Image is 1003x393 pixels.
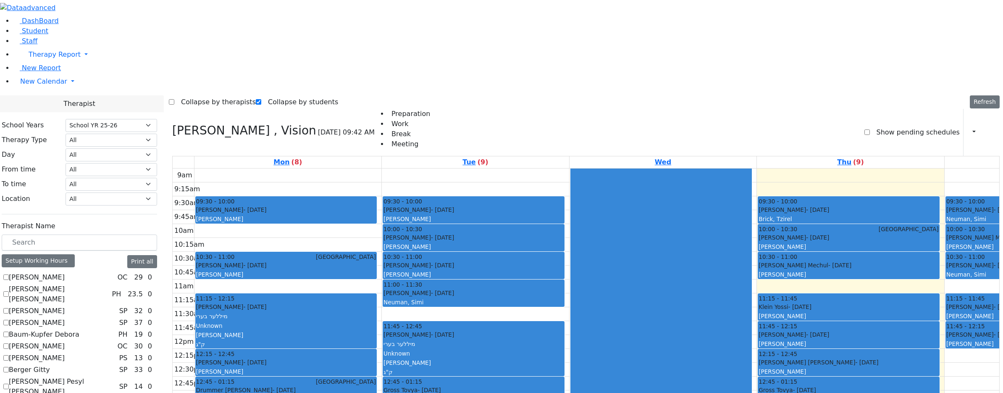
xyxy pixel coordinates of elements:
div: Setup [987,125,991,140]
div: Unknown [383,349,563,358]
span: 10:30 - 11:00 [196,253,235,261]
a: Staff [13,37,37,45]
div: 9:15am [173,184,202,194]
span: 11:00 - 11:30 [383,280,422,289]
span: Staff [22,37,37,45]
span: 10:00 - 10:30 [759,225,797,233]
div: 11:45am [173,323,206,333]
span: 12:45 - 01:15 [759,377,797,386]
div: מיללער בערי [383,340,563,348]
div: SP [116,382,131,392]
div: 12:15pm [173,351,206,361]
label: [PERSON_NAME] [9,306,65,316]
div: Report [979,125,984,140]
span: - [DATE] [806,234,829,241]
div: 37 [132,318,144,328]
span: - [DATE] [806,206,829,213]
span: 10:30 - 11:00 [383,253,422,261]
div: [PERSON_NAME] Mechul [759,261,938,269]
div: OC [114,341,131,351]
span: Therapy Report [29,50,81,58]
div: ק"ג [383,368,563,376]
div: 11:30am [173,309,206,319]
div: 0 [146,365,154,375]
div: [PERSON_NAME] [196,270,376,279]
a: DashBoard [13,17,59,25]
label: [PERSON_NAME] [9,318,65,328]
div: PH [109,289,125,299]
label: (9) [478,157,488,167]
button: Print all [127,255,157,268]
div: [PERSON_NAME] [383,261,563,269]
label: Therapist Name [2,221,55,231]
li: Work [388,119,430,129]
label: [PERSON_NAME] [9,272,65,282]
span: - [DATE] [431,331,454,338]
span: - [DATE] [431,290,454,296]
label: Therapy Type [2,135,47,145]
div: 12pm [173,337,195,347]
div: 9:30am [173,198,202,208]
div: 10am [173,226,195,236]
div: Klein Yossi [759,303,938,311]
div: 32 [132,306,144,316]
div: 0 [146,306,154,316]
span: - [DATE] [828,262,851,269]
div: [PERSON_NAME] [383,330,563,339]
span: 09:30 - 10:00 [759,197,797,206]
span: - [DATE] [243,262,266,269]
div: [PERSON_NAME] [759,367,938,376]
div: [PERSON_NAME] [196,261,376,269]
span: - [DATE] [243,303,266,310]
label: Collapse by students [261,95,338,109]
div: [PERSON_NAME] [759,340,938,348]
div: 13 [132,353,144,363]
label: [PERSON_NAME] [PERSON_NAME] [9,284,109,304]
span: 09:30 - 10:00 [383,197,422,206]
div: 11:15am [173,295,206,305]
div: [PERSON_NAME] [196,206,376,214]
label: Location [2,194,30,204]
a: Student [13,27,48,35]
div: 9am [176,170,194,180]
div: [PERSON_NAME] [759,312,938,320]
li: Meeting [388,139,430,149]
div: 0 [146,382,154,392]
div: [PERSON_NAME] [759,206,938,214]
div: Neuman, Simi [383,298,563,306]
div: PS [116,353,131,363]
span: [GEOGRAPHIC_DATA] [316,253,376,261]
div: [PERSON_NAME] [383,289,563,297]
span: 12:15 - 12:45 [759,350,797,358]
span: 10:30 - 11:00 [946,253,985,261]
span: [GEOGRAPHIC_DATA] [316,377,376,386]
div: 0 [146,330,154,340]
span: 11:45 - 12:45 [383,322,422,330]
div: 0 [146,341,154,351]
div: [PERSON_NAME] [383,233,563,242]
a: August 27, 2025 [653,156,673,168]
span: - [DATE] [431,206,454,213]
div: SP [116,318,131,328]
div: [PERSON_NAME] [383,215,563,223]
span: 11:15 - 11:45 [759,294,797,303]
span: - [DATE] [243,359,266,366]
div: [PERSON_NAME] [759,330,938,339]
div: 10:45am [173,267,206,277]
span: - [DATE] [788,303,811,310]
div: 0 [146,289,154,299]
div: Brick, Tzirel [759,215,938,223]
label: (8) [291,157,302,167]
div: [PERSON_NAME] [196,358,376,367]
div: [PERSON_NAME] [759,270,938,279]
div: 10:30am [173,253,206,264]
div: [PERSON_NAME] [383,243,563,251]
label: [PERSON_NAME] [9,353,65,363]
a: August 25, 2025 [272,156,304,168]
div: [PERSON_NAME] [196,367,376,376]
div: 19 [132,330,144,340]
span: 09:30 - 10:00 [946,197,985,206]
div: [PERSON_NAME] [196,215,376,223]
span: Student [22,27,48,35]
div: SP [116,365,131,375]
